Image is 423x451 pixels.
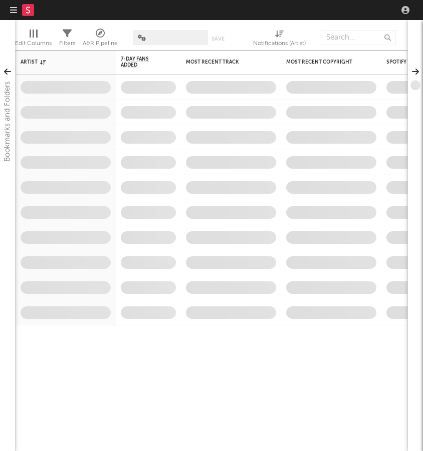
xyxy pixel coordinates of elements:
[121,56,161,68] span: 7-Day Fans Added
[15,25,52,54] div: Edit Columns
[83,38,118,50] div: A&R Pipeline
[321,30,396,45] input: Search...
[59,25,75,54] div: Filters
[15,38,52,50] div: Edit Columns
[253,38,306,50] div: Notifications (Artist)
[212,36,225,42] button: Save
[21,59,96,65] div: Artist
[59,38,75,50] div: Filters
[253,25,306,54] div: Notifications (Artist)
[186,59,261,65] div: Most Recent Track
[2,81,14,162] div: Bookmarks and Folders
[83,25,118,54] div: A&R Pipeline
[286,59,361,65] div: Most Recent Copyright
